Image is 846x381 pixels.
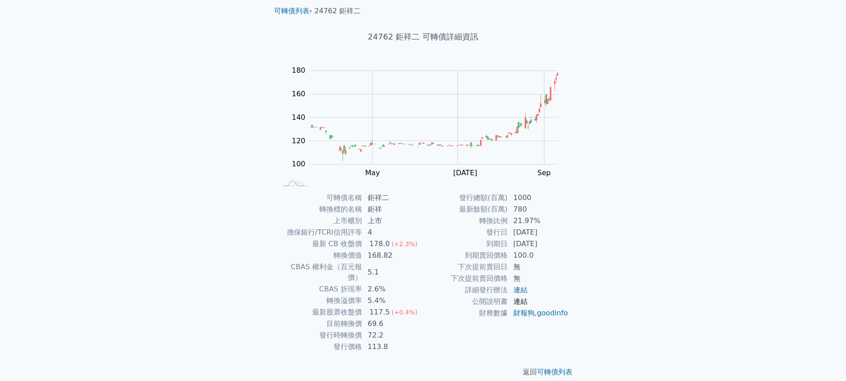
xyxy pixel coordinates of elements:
[362,341,423,353] td: 113.8
[292,113,306,122] tspan: 140
[278,261,362,283] td: CBAS 權利金（百元報價）
[292,160,306,168] tspan: 100
[508,192,569,204] td: 1000
[508,250,569,261] td: 100.0
[362,204,423,215] td: 鉅祥
[278,227,362,238] td: 擔保銀行/TCRI信用評等
[362,261,423,283] td: 5.1
[362,250,423,261] td: 168.82
[513,309,535,317] a: 財報狗
[423,296,508,307] td: 公開說明書
[278,204,362,215] td: 轉換標的名稱
[292,137,306,145] tspan: 120
[508,238,569,250] td: [DATE]
[278,215,362,227] td: 上市櫃別
[508,215,569,227] td: 21.97%
[423,227,508,238] td: 發行日
[362,283,423,295] td: 2.6%
[423,273,508,284] td: 下次提前賣回價格
[362,295,423,306] td: 5.4%
[362,192,423,204] td: 鉅祥二
[513,286,528,294] a: 連結
[368,239,392,249] div: 178.0
[278,192,362,204] td: 可轉債名稱
[287,66,572,177] g: Chart
[278,318,362,330] td: 目前轉換價
[423,250,508,261] td: 到期賣回價格
[278,295,362,306] td: 轉換溢價率
[423,307,508,319] td: 財務數據
[292,66,306,75] tspan: 180
[423,215,508,227] td: 轉換比例
[537,169,551,177] tspan: Sep
[802,338,846,381] iframe: Chat Widget
[292,90,306,98] tspan: 160
[513,297,528,306] a: 連結
[267,31,580,43] h1: 24762 鉅祥二 可轉債詳細資訊
[392,240,417,247] span: (+2.3%)
[278,330,362,341] td: 發行時轉換價
[453,169,477,177] tspan: [DATE]
[508,227,569,238] td: [DATE]
[423,284,508,296] td: 詳細發行辦法
[314,6,361,16] li: 24762 鉅祥二
[362,330,423,341] td: 72.2
[362,227,423,238] td: 4
[423,238,508,250] td: 到期日
[392,309,417,316] span: (+0.4%)
[274,6,312,16] li: ›
[362,215,423,227] td: 上市
[274,7,310,15] a: 可轉債列表
[278,238,362,250] td: 最新 CB 收盤價
[423,192,508,204] td: 發行總額(百萬)
[278,306,362,318] td: 最新股票收盤價
[278,341,362,353] td: 發行價格
[362,318,423,330] td: 69.6
[508,204,569,215] td: 780
[802,338,846,381] div: 聊天小工具
[368,307,392,318] div: 117.5
[365,169,380,177] tspan: May
[423,261,508,273] td: 下次提前賣回日
[508,261,569,273] td: 無
[278,250,362,261] td: 轉換價值
[537,309,568,317] a: goodinfo
[537,368,572,376] a: 可轉債列表
[508,307,569,319] td: ,
[508,273,569,284] td: 無
[267,367,580,377] p: 返回
[278,283,362,295] td: CBAS 折現率
[423,204,508,215] td: 最新餘額(百萬)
